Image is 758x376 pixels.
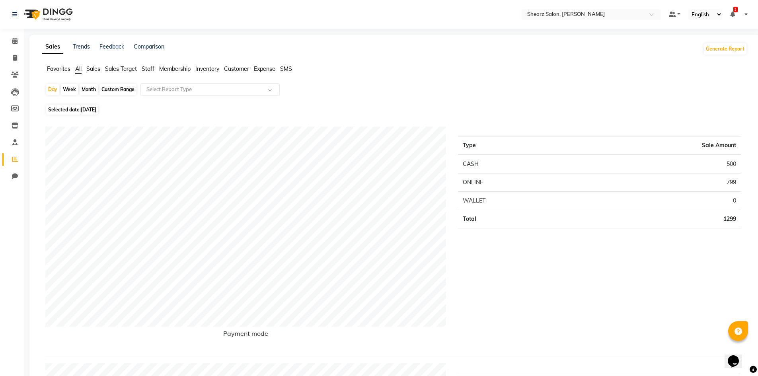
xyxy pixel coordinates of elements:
[75,65,82,72] span: All
[99,84,136,95] div: Custom Range
[458,192,578,210] td: WALLET
[458,173,578,192] td: ONLINE
[73,43,90,50] a: Trends
[195,65,219,72] span: Inventory
[458,210,578,228] td: Total
[46,105,98,115] span: Selected date:
[733,7,738,12] span: 3
[45,330,446,341] h6: Payment mode
[81,107,96,113] span: [DATE]
[725,344,750,368] iframe: chat widget
[730,11,735,18] a: 3
[86,65,100,72] span: Sales
[458,136,578,155] th: Type
[159,65,191,72] span: Membership
[704,43,746,55] button: Generate Report
[578,155,741,173] td: 500
[578,192,741,210] td: 0
[280,65,292,72] span: SMS
[578,210,741,228] td: 1299
[47,65,70,72] span: Favorites
[105,65,137,72] span: Sales Target
[578,136,741,155] th: Sale Amount
[142,65,154,72] span: Staff
[99,43,124,50] a: Feedback
[80,84,98,95] div: Month
[20,3,75,25] img: logo
[42,40,63,54] a: Sales
[458,155,578,173] td: CASH
[224,65,249,72] span: Customer
[134,43,164,50] a: Comparison
[578,173,741,192] td: 799
[254,65,275,72] span: Expense
[46,84,59,95] div: Day
[61,84,78,95] div: Week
